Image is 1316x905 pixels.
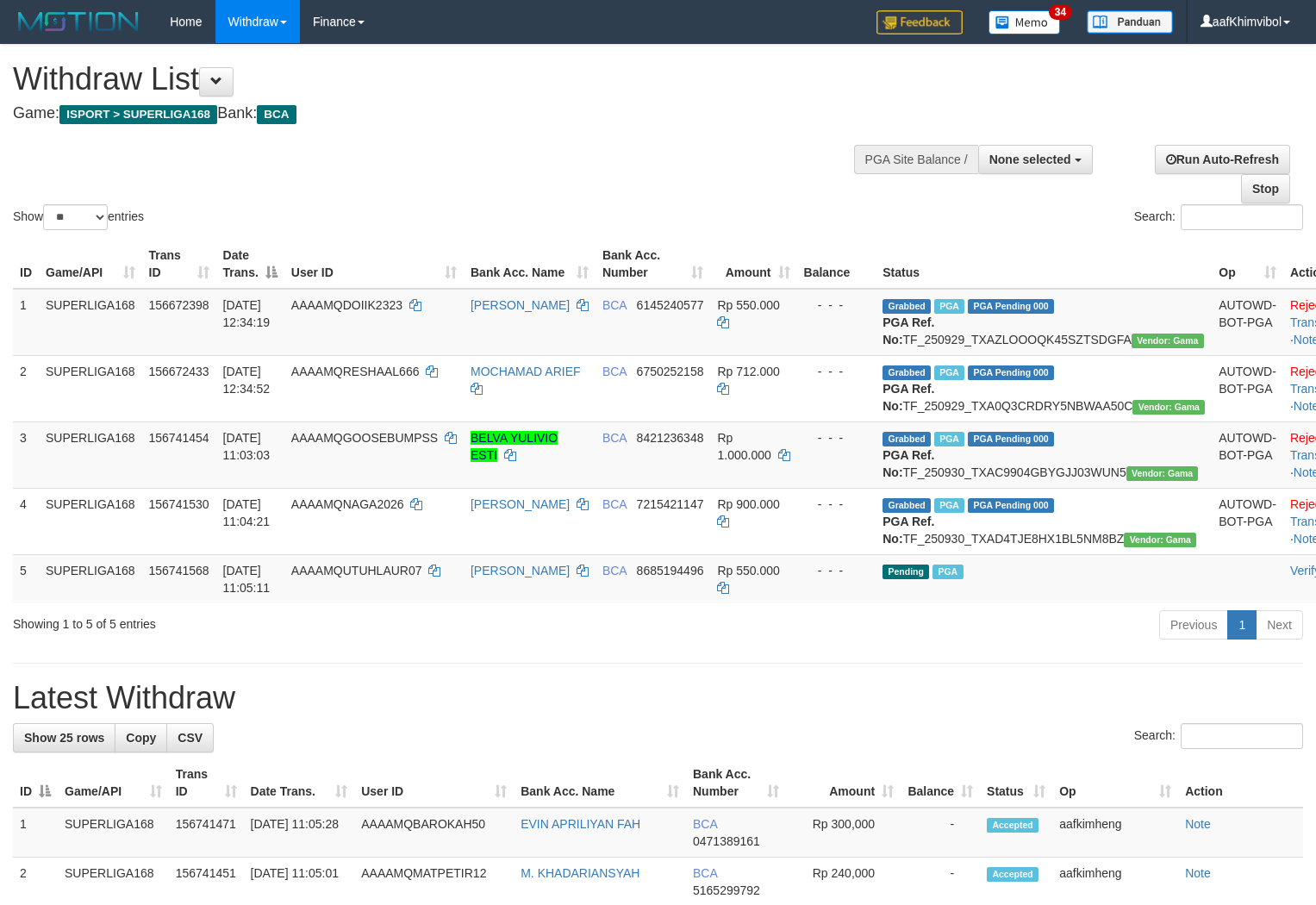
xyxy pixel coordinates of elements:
[637,431,704,445] span: Copy 8421236348 to clipboard
[13,240,39,289] th: ID
[291,431,438,445] span: AAAAMQGOOSEBUMPSS
[602,365,627,378] span: BCA
[804,363,870,380] div: - - -
[968,365,1054,380] span: PGA Pending
[901,758,980,808] th: Balance: activate to sort column ascending
[1132,400,1205,415] span: Vendor URL: https://trx31.1velocity.biz
[968,299,1054,314] span: PGA Pending
[1185,817,1211,831] a: Note
[987,867,1038,882] span: Accepted
[883,498,931,513] span: Grabbed
[149,365,209,378] span: 156672433
[166,723,214,752] a: CSV
[1181,204,1303,230] input: Search:
[13,609,535,633] div: Showing 1 to 5 of 5 entries
[602,298,627,312] span: BCA
[13,355,39,421] td: 2
[1256,610,1303,640] a: Next
[1087,10,1173,34] img: panduan.png
[471,564,570,577] a: [PERSON_NAME]
[13,421,39,488] td: 3
[169,758,244,808] th: Trans ID: activate to sort column ascending
[1178,758,1303,808] th: Action
[223,564,271,595] span: [DATE] 11:05:11
[13,681,1303,715] h1: Latest Withdraw
[1227,610,1257,640] a: 1
[804,429,870,446] div: - - -
[883,365,931,380] span: Grabbed
[464,240,596,289] th: Bank Acc. Name: activate to sort column ascending
[39,289,142,356] td: SUPERLIGA168
[693,866,717,880] span: BCA
[804,562,870,579] div: - - -
[883,448,934,479] b: PGA Ref. No:
[934,432,964,446] span: Marked by aafsoycanthlai
[291,497,404,511] span: AAAAMQNAGA2026
[968,432,1054,446] span: PGA Pending
[13,488,39,554] td: 4
[354,758,514,808] th: User ID: activate to sort column ascending
[1052,758,1178,808] th: Op: activate to sort column ascending
[43,204,108,230] select: Showentries
[876,488,1212,554] td: TF_250930_TXAD4TJE8HX1BL5NM8BZ
[1241,174,1290,203] a: Stop
[1212,488,1283,554] td: AUTOWD-BOT-PGA
[637,298,704,312] span: Copy 6145240577 to clipboard
[1155,145,1290,174] a: Run Auto-Refresh
[786,808,901,858] td: Rp 300,000
[178,731,203,745] span: CSV
[39,240,142,289] th: Game/API: activate to sort column ascending
[39,355,142,421] td: SUPERLIGA168
[876,240,1212,289] th: Status
[934,299,964,314] span: Marked by aafsoycanthlai
[1212,289,1283,356] td: AUTOWD-BOT-PGA
[13,9,144,34] img: MOTION_logo.png
[637,497,704,511] span: Copy 7215421147 to clipboard
[149,431,209,445] span: 156741454
[471,497,570,511] a: [PERSON_NAME]
[1126,466,1199,481] span: Vendor URL: https://trx31.1velocity.biz
[149,298,209,312] span: 156672398
[710,240,796,289] th: Amount: activate to sort column ascending
[883,315,934,346] b: PGA Ref. No:
[717,298,779,312] span: Rp 550.000
[932,565,963,579] span: Marked by aafsoycanthlai
[717,497,779,511] span: Rp 900.000
[521,817,640,831] a: EVIN APRILIYAN FAH
[602,431,627,445] span: BCA
[989,153,1071,166] span: None selected
[13,62,860,97] h1: Withdraw List
[804,496,870,513] div: - - -
[693,817,717,831] span: BCA
[876,421,1212,488] td: TF_250930_TXAC9904GBYGJJ03WUN5
[291,365,420,378] span: AAAAMQRESHAAL666
[223,497,271,528] span: [DATE] 11:04:21
[1132,334,1204,348] span: Vendor URL: https://trx31.1velocity.biz
[883,565,929,579] span: Pending
[257,105,296,124] span: BCA
[934,365,964,380] span: Marked by aafsoycanthlai
[717,431,770,462] span: Rp 1.000.000
[602,497,627,511] span: BCA
[1185,866,1211,880] a: Note
[291,564,422,577] span: AAAAMQUTUHLAUR07
[39,421,142,488] td: SUPERLIGA168
[58,808,169,858] td: SUPERLIGA168
[514,758,686,808] th: Bank Acc. Name: activate to sort column ascending
[1181,723,1303,749] input: Search:
[883,382,934,413] b: PGA Ref. No:
[1134,204,1303,230] label: Search:
[883,432,931,446] span: Grabbed
[126,731,156,745] span: Copy
[58,758,169,808] th: Game/API: activate to sort column ascending
[989,10,1061,34] img: Button%20Memo.svg
[13,554,39,603] td: 5
[968,498,1054,513] span: PGA Pending
[471,298,570,312] a: [PERSON_NAME]
[13,105,860,122] h4: Game: Bank:
[13,723,115,752] a: Show 25 rows
[24,731,104,745] span: Show 25 rows
[854,145,978,174] div: PGA Site Balance /
[1124,533,1196,547] span: Vendor URL: https://trx31.1velocity.biz
[596,240,711,289] th: Bank Acc. Number: activate to sort column ascending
